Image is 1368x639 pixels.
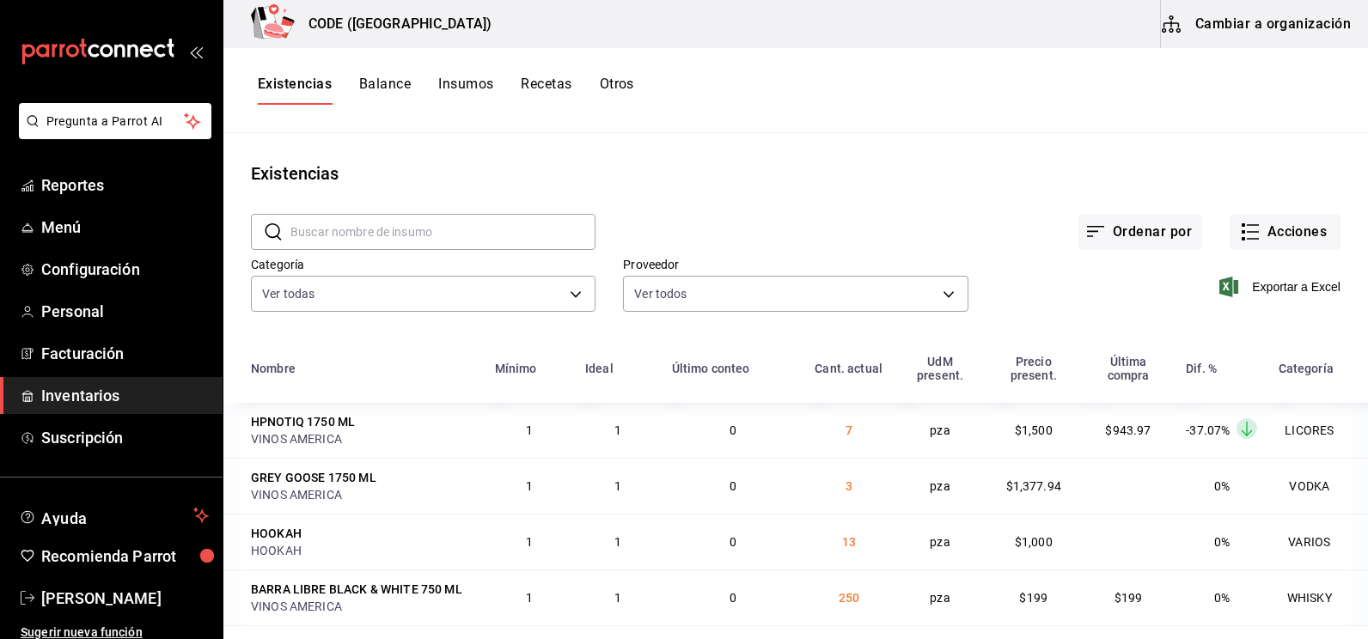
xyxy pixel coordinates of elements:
[1019,591,1047,605] span: $199
[41,300,209,323] span: Personal
[262,285,315,302] span: Ver todas
[521,76,571,105] button: Recetas
[258,76,332,105] button: Existencias
[1015,423,1053,437] span: $1,500
[839,591,859,605] span: 250
[600,76,634,105] button: Otros
[895,514,986,569] td: pza
[634,285,687,302] span: Ver todos
[846,423,852,437] span: 7
[815,362,882,375] div: Cant. actual
[41,173,209,197] span: Reportes
[258,76,634,105] div: navigation tabs
[895,458,986,514] td: pza
[251,598,474,615] div: VINOS AMERICA
[19,103,211,139] button: Pregunta a Parrot AI
[614,479,621,493] span: 1
[997,355,1071,382] div: Precio present.
[1105,423,1151,437] span: $943.97
[46,113,185,131] span: Pregunta a Parrot AI
[585,362,614,375] div: Ideal
[251,469,376,486] div: GREY GOOSE 1750 ML
[846,479,852,493] span: 3
[1230,214,1341,250] button: Acciones
[251,430,474,447] div: VINOS AMERICA
[1268,403,1368,458] td: LICORES
[1214,535,1230,549] span: 0%
[1214,591,1230,605] span: 0%
[41,545,209,568] span: Recomienda Parrot
[41,426,209,449] span: Suscripción
[251,581,462,598] div: BARRA LIBRE BLACK & WHITE 750 ML
[1223,277,1341,297] button: Exportar a Excel
[1214,479,1230,493] span: 0%
[526,479,533,493] span: 1
[495,362,537,375] div: Mínimo
[251,259,595,271] label: Categoría
[672,362,750,375] div: Último conteo
[251,161,339,186] div: Existencias
[438,76,493,105] button: Insumos
[251,542,474,559] div: HOOKAH
[251,413,355,430] div: HPNOTIQ 1750 ML
[41,216,209,239] span: Menú
[623,259,968,271] label: Proveedor
[1279,362,1334,375] div: Categoría
[614,423,621,437] span: 1
[526,535,533,549] span: 1
[41,384,209,407] span: Inventarios
[41,505,186,526] span: Ayuda
[1268,569,1368,625] td: WHISKY
[251,486,474,503] div: VINOS AMERICA
[842,535,856,549] span: 13
[251,362,296,375] div: Nombre
[526,591,533,605] span: 1
[41,587,209,610] span: [PERSON_NAME]
[730,591,736,605] span: 0
[295,14,492,34] h3: CODE ([GEOGRAPHIC_DATA])
[1078,214,1202,250] button: Ordenar por
[189,45,203,58] button: open_drawer_menu
[895,403,986,458] td: pza
[1006,479,1061,493] span: $1,377.94
[12,125,211,143] a: Pregunta a Parrot AI
[1186,423,1230,437] span: -37.07%
[1115,591,1143,605] span: $199
[1015,535,1053,549] span: $1,000
[1268,514,1368,569] td: VARIOS
[290,215,595,249] input: Buscar nombre de insumo
[526,423,533,437] span: 1
[251,525,302,542] div: HOOKAH
[614,591,621,605] span: 1
[41,258,209,281] span: Configuración
[1268,458,1368,514] td: VODKA
[1091,355,1165,382] div: Última compra
[614,535,621,549] span: 1
[359,76,411,105] button: Balance
[730,535,736,549] span: 0
[730,423,736,437] span: 0
[730,479,736,493] span: 0
[41,342,209,365] span: Facturación
[905,355,976,382] div: UdM present.
[1186,362,1217,375] div: Dif. %
[895,569,986,625] td: pza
